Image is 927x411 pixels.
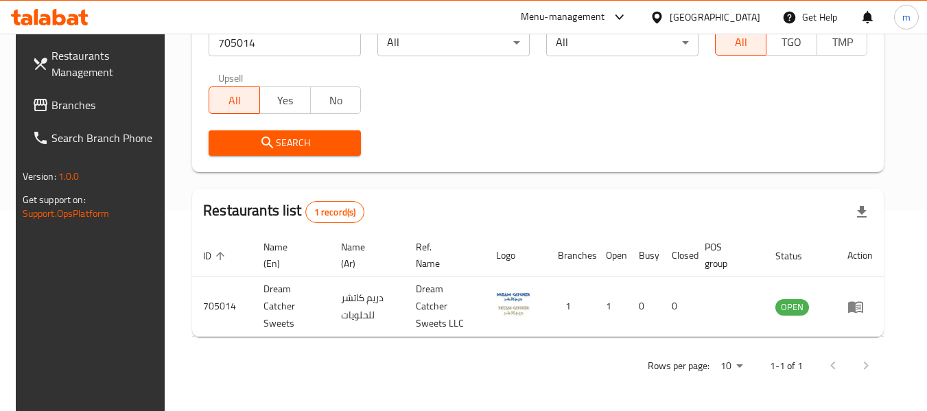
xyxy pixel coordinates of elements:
[661,277,694,337] td: 0
[496,287,530,321] img: Dream Catcher Sweets
[305,201,365,223] div: Total records count
[330,277,405,337] td: دريم كاتشر للحلويات
[215,91,255,110] span: All
[209,29,361,56] input: Search for restaurant name or ID..
[595,235,628,277] th: Open
[628,277,661,337] td: 0
[648,357,709,375] p: Rows per page:
[546,29,699,56] div: All
[628,235,661,277] th: Busy
[253,277,330,337] td: Dream Catcher Sweets
[21,39,171,89] a: Restaurants Management
[775,248,820,264] span: Status
[547,235,595,277] th: Branches
[775,299,809,315] span: OPEN
[341,239,388,272] span: Name (Ar)
[23,204,110,222] a: Support.OpsPlatform
[485,235,547,277] th: Logo
[766,28,817,56] button: TGO
[715,356,748,377] div: Rows per page:
[306,206,364,219] span: 1 record(s)
[377,29,530,56] div: All
[259,86,311,114] button: Yes
[316,91,356,110] span: No
[661,235,694,277] th: Closed
[23,191,86,209] span: Get support on:
[192,235,884,337] table: enhanced table
[547,277,595,337] td: 1
[721,32,761,52] span: All
[845,196,878,228] div: Export file
[263,239,314,272] span: Name (En)
[521,9,605,25] div: Menu-management
[670,10,760,25] div: [GEOGRAPHIC_DATA]
[902,10,911,25] span: m
[405,277,485,337] td: Dream Catcher Sweets LLC
[817,28,868,56] button: TMP
[705,239,748,272] span: POS group
[23,167,56,185] span: Version:
[203,248,229,264] span: ID
[220,134,350,152] span: Search
[58,167,80,185] span: 1.0.0
[715,28,766,56] button: All
[770,357,803,375] p: 1-1 of 1
[310,86,362,114] button: No
[823,32,863,52] span: TMP
[209,86,260,114] button: All
[51,97,160,113] span: Branches
[192,277,253,337] td: 705014
[21,121,171,154] a: Search Branch Phone
[416,239,469,272] span: Ref. Name
[21,89,171,121] a: Branches
[847,298,873,315] div: Menu
[836,235,884,277] th: Action
[51,47,160,80] span: Restaurants Management
[772,32,812,52] span: TGO
[266,91,305,110] span: Yes
[595,277,628,337] td: 1
[218,73,244,82] label: Upsell
[209,130,361,156] button: Search
[51,130,160,146] span: Search Branch Phone
[203,200,364,223] h2: Restaurants list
